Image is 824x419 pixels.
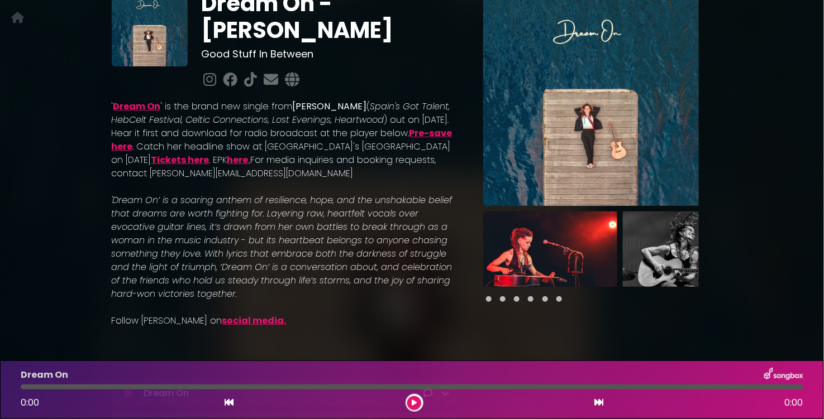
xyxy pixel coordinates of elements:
[201,48,456,60] h3: Good Stuff In Between
[483,211,617,287] img: 078ND394RYaCmygZEwln
[112,100,457,180] p: ' ' is the brand new single from ( ) out on [DATE]. Hear it first and download for radio broadcas...
[764,368,803,382] img: songbox-logo-white.png
[113,100,161,113] a: Dream On
[112,314,457,328] p: Follow [PERSON_NAME] on
[623,211,757,287] img: E0Uc4UjGR0SeRjAxU77k
[222,314,287,327] a: social media.
[227,153,251,166] a: here.
[293,100,367,113] strong: [PERSON_NAME]
[112,194,453,300] em: 'Dream On’ is a soaring anthem of resilience, hope, and the unshakable belief that dreams are wor...
[151,153,209,166] a: Tickets here
[21,396,39,409] span: 0:00
[21,368,68,382] p: Dream On
[785,396,803,410] span: 0:00
[112,127,453,153] a: Pre-save here
[112,100,450,126] em: Spain's Got Talent, HebCelt Festival, Celtic Connections, Lost Evenings, Heartwood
